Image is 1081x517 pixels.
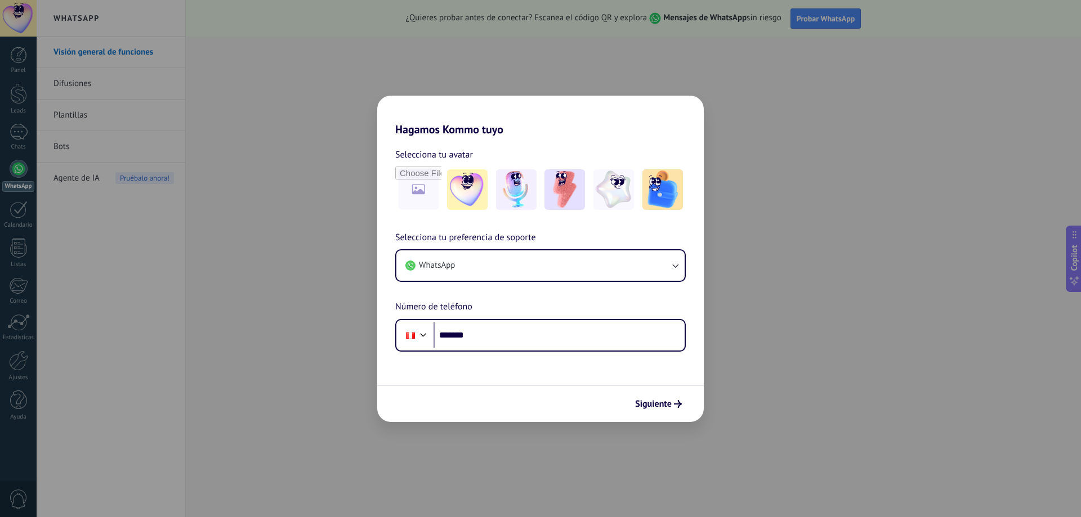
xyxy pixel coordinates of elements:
[419,260,455,271] span: WhatsApp
[544,169,585,210] img: -3.jpeg
[395,231,536,245] span: Selecciona tu preferencia de soporte
[593,169,634,210] img: -4.jpeg
[642,169,683,210] img: -5.jpeg
[496,169,537,210] img: -2.jpeg
[630,394,687,413] button: Siguiente
[396,250,685,281] button: WhatsApp
[400,323,421,347] div: Peru: + 51
[377,96,704,136] h2: Hagamos Kommo tuyo
[635,400,672,408] span: Siguiente
[395,300,472,314] span: Número de teléfono
[447,169,488,210] img: -1.jpeg
[395,147,473,162] span: Selecciona tu avatar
